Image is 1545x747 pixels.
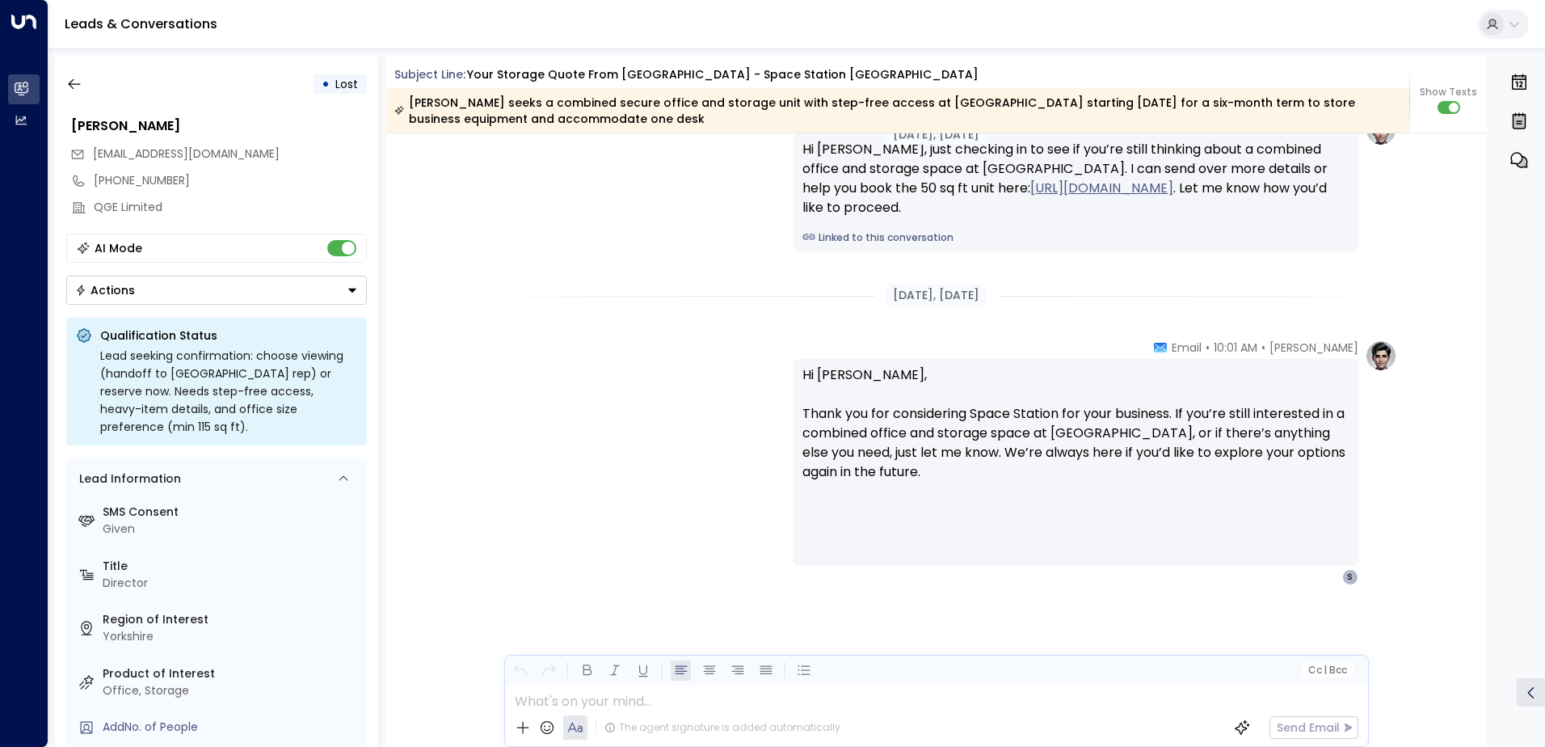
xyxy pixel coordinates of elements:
div: • [322,70,330,99]
span: • [1261,340,1265,356]
div: Button group with a nested menu [66,276,367,305]
span: | [1324,665,1327,676]
span: [PERSON_NAME] [1269,340,1358,356]
div: Given [103,521,360,538]
span: • [1206,340,1210,356]
span: 10:01 AM [1214,340,1257,356]
label: Title [103,558,360,575]
div: Director [103,575,360,592]
div: AddNo. of People [103,719,360,736]
label: Region of Interest [103,611,360,628]
p: Hi [PERSON_NAME], Thank you for considering Space Station for your business. If you’re still inte... [802,365,1349,501]
p: Qualification Status [100,327,357,344]
div: Office, Storage [103,682,360,699]
a: [URL][DOMAIN_NAME] [1030,179,1173,198]
label: SMS Consent [103,504,360,521]
button: Actions [66,276,367,305]
span: Lost [335,76,358,92]
div: [PERSON_NAME] [71,116,367,136]
button: Undo [510,660,530,681]
div: S [1342,569,1358,585]
div: Actions [75,283,135,298]
a: Leads & Conversations [65,15,217,33]
span: Cc Bcc [1307,665,1346,676]
span: Show Texts [1420,85,1477,99]
div: [DATE], [DATE] [886,284,986,307]
button: Cc|Bcc [1301,663,1353,678]
div: Yorkshire [103,628,360,645]
div: Your storage quote from [GEOGRAPHIC_DATA] - Space Station [GEOGRAPHIC_DATA] [467,66,979,83]
div: [DATE], [DATE] [885,124,987,145]
div: [PERSON_NAME] seeks a combined secure office and storage unit with step-free access at [GEOGRAPHI... [394,95,1400,127]
span: [EMAIL_ADDRESS][DOMAIN_NAME] [93,146,280,162]
div: [PHONE_NUMBER] [94,172,367,189]
label: Product of Interest [103,665,360,682]
button: Redo [538,660,558,681]
img: profile-logo.png [1365,340,1397,372]
a: Linked to this conversation [802,230,1349,245]
div: Lead Information [74,471,181,487]
div: The agent signature is added automatically [604,720,840,735]
span: Email [1172,340,1202,356]
div: AI Mode [95,240,142,256]
div: Lead seeking confirmation: choose viewing (handoff to [GEOGRAPHIC_DATA] rep) or reserve now. Need... [100,347,357,436]
span: Subject Line: [394,66,465,82]
div: Hi [PERSON_NAME], just checking in to see if you’re still thinking about a combined office and st... [802,140,1349,217]
span: sofiaqadir@gmail.com [93,146,280,162]
div: QGE Limited [94,199,367,216]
